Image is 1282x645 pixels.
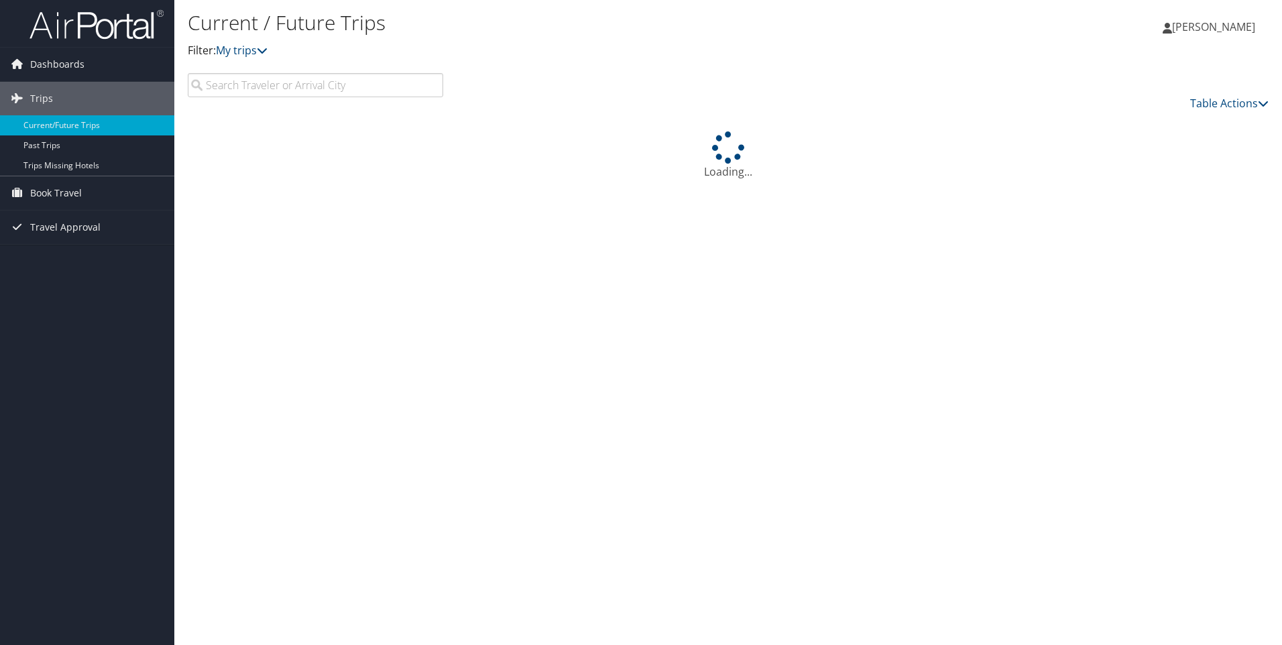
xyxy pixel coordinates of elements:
span: Book Travel [30,176,82,210]
input: Search Traveler or Arrival City [188,73,443,97]
a: My trips [216,43,268,58]
a: [PERSON_NAME] [1163,7,1269,47]
a: Table Actions [1190,96,1269,111]
img: airportal-logo.png [30,9,164,40]
span: [PERSON_NAME] [1172,19,1255,34]
span: Travel Approval [30,211,101,244]
p: Filter: [188,42,909,60]
h1: Current / Future Trips [188,9,909,37]
div: Loading... [188,131,1269,180]
span: Dashboards [30,48,84,81]
span: Trips [30,82,53,115]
